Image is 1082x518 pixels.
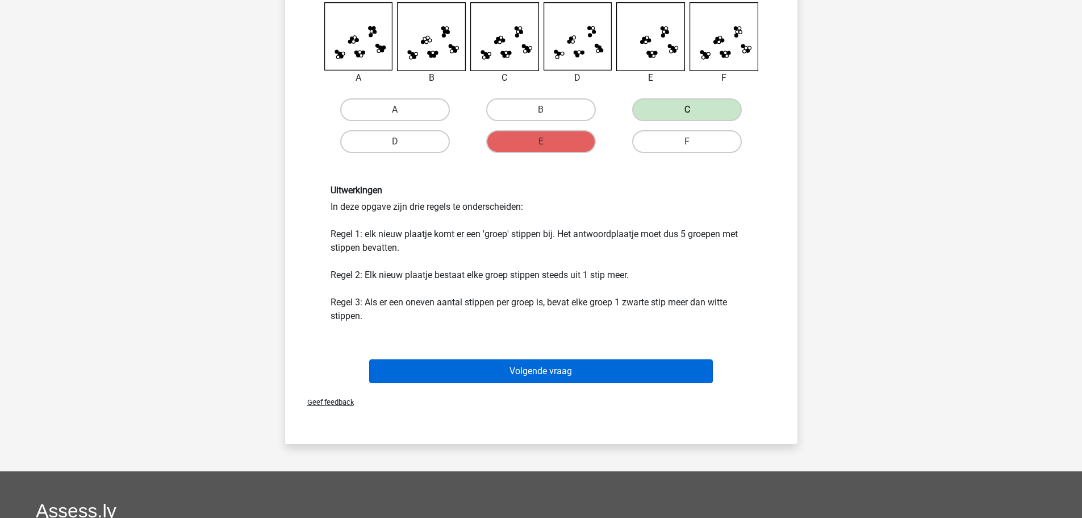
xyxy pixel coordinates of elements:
[340,98,450,121] label: A
[632,130,742,153] label: F
[486,98,596,121] label: B
[388,71,474,85] div: B
[331,185,752,196] h6: Uitwerkingen
[462,71,548,85] div: C
[340,130,450,153] label: D
[486,130,596,153] label: E
[316,71,402,85] div: A
[608,71,694,85] div: E
[322,185,761,323] div: In deze opgave zijn drie regels te onderscheiden: Regel 1: elk nieuw plaatje komt er een 'groep' ...
[535,71,621,85] div: D
[632,98,742,121] label: C
[369,359,713,383] button: Volgende vraag
[681,71,767,85] div: F
[298,398,354,407] span: Geef feedback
